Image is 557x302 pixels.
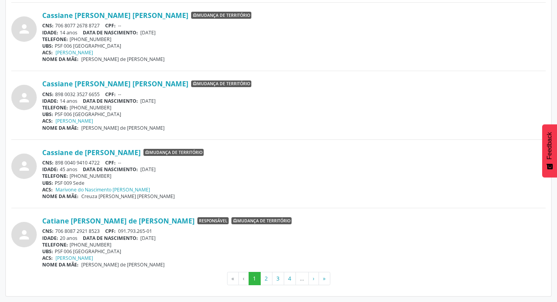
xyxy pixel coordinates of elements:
[42,104,546,111] div: [PHONE_NUMBER]
[81,193,175,200] span: Creuza [PERSON_NAME] [PERSON_NAME]
[42,193,79,200] span: NOME DA MÃE:
[42,228,54,234] span: CNS:
[56,255,93,261] a: [PERSON_NAME]
[42,111,53,118] span: UBS:
[42,255,53,261] span: ACS:
[42,98,58,104] span: IDADE:
[143,149,204,156] span: Mudança de território
[260,272,272,285] button: Go to page 2
[42,36,68,43] span: TELEFONE:
[42,56,79,63] span: NOME DA MÃE:
[42,159,54,166] span: CNS:
[42,49,53,56] span: ACS:
[42,79,188,88] a: Cassiane [PERSON_NAME] [PERSON_NAME]
[284,272,296,285] button: Go to page 4
[42,29,58,36] span: IDADE:
[319,272,330,285] button: Go to last page
[231,217,292,224] span: Mudança de território
[42,235,546,241] div: 20 anos
[42,91,546,98] div: 898 0032 3527 6655
[81,261,165,268] span: [PERSON_NAME] de [PERSON_NAME]
[191,12,251,19] span: Mudança de território
[42,241,68,248] span: TELEFONE:
[42,98,546,104] div: 14 anos
[191,80,251,88] span: Mudança de território
[81,56,165,63] span: [PERSON_NAME] de [PERSON_NAME]
[42,186,53,193] span: ACS:
[42,166,546,173] div: 45 anos
[56,49,93,56] a: [PERSON_NAME]
[83,166,138,173] span: DATA DE NASCIMENTO:
[140,98,156,104] span: [DATE]
[118,22,121,29] span: --
[542,124,557,177] button: Feedback - Mostrar pesquisa
[83,98,138,104] span: DATA DE NASCIMENTO:
[249,272,261,285] button: Go to page 1
[17,228,31,242] i: person
[42,248,53,255] span: UBS:
[42,180,546,186] div: PSF 009 Sede
[42,118,53,124] span: ACS:
[42,248,546,255] div: PSF 006 [GEOGRAPHIC_DATA]
[42,22,54,29] span: CNS:
[42,148,141,157] a: Cassiane de [PERSON_NAME]
[197,217,229,224] span: Responsável
[308,272,319,285] button: Go to next page
[42,11,188,20] a: Cassiane [PERSON_NAME] [PERSON_NAME]
[56,186,150,193] a: Marivone do Nascimento [PERSON_NAME]
[42,173,546,179] div: [PHONE_NUMBER]
[42,36,546,43] div: [PHONE_NUMBER]
[42,241,546,248] div: [PHONE_NUMBER]
[81,125,165,131] span: [PERSON_NAME] de [PERSON_NAME]
[105,91,116,98] span: CPF:
[42,125,79,131] span: NOME DA MÃE:
[17,159,31,173] i: person
[42,104,68,111] span: TELEFONE:
[140,29,156,36] span: [DATE]
[42,43,53,49] span: UBS:
[42,91,54,98] span: CNS:
[272,272,284,285] button: Go to page 3
[42,180,53,186] span: UBS:
[546,132,553,159] span: Feedback
[42,228,546,234] div: 706 8087 2921 8523
[118,228,152,234] span: 091.793.265-01
[105,159,116,166] span: CPF:
[105,228,116,234] span: CPF:
[42,111,546,118] div: PSF 006 [GEOGRAPHIC_DATA]
[42,261,79,268] span: NOME DA MÃE:
[17,91,31,105] i: person
[42,43,546,49] div: PSF 006 [GEOGRAPHIC_DATA]
[118,91,121,98] span: --
[140,235,156,241] span: [DATE]
[83,29,138,36] span: DATA DE NASCIMENTO:
[42,166,58,173] span: IDADE:
[42,22,546,29] div: 706 8077 2678 8727
[140,166,156,173] span: [DATE]
[83,235,138,241] span: DATA DE NASCIMENTO:
[118,159,121,166] span: --
[56,118,93,124] a: [PERSON_NAME]
[42,159,546,166] div: 898 0040 9410 4722
[42,29,546,36] div: 14 anos
[105,22,116,29] span: CPF:
[42,216,195,225] a: Catiane [PERSON_NAME] de [PERSON_NAME]
[42,235,58,241] span: IDADE:
[42,173,68,179] span: TELEFONE:
[17,22,31,36] i: person
[11,272,546,285] ul: Pagination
